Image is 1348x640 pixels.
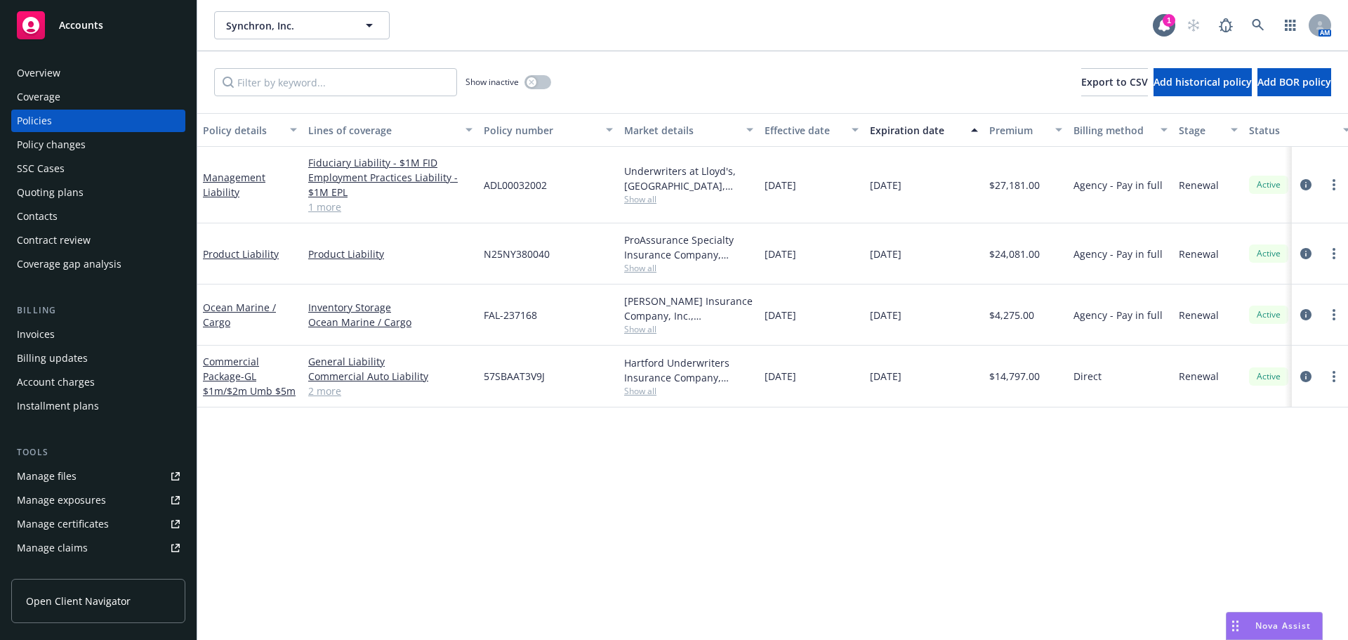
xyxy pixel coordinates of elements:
[1179,11,1208,39] a: Start snowing
[11,303,185,318] div: Billing
[11,395,185,417] a: Installment plans
[11,561,185,583] a: Manage BORs
[624,233,753,262] div: ProAssurance Specialty Insurance Company, Medmarc, CRC Group
[11,110,185,132] a: Policies
[1073,308,1163,322] span: Agency - Pay in full
[17,489,106,511] div: Manage exposures
[1173,113,1243,147] button: Stage
[308,247,473,261] a: Product Liability
[17,229,91,252] div: Contract review
[1179,369,1219,384] span: Renewal
[214,11,390,39] button: Synchron, Inc.
[1244,11,1272,39] a: Search
[1255,308,1283,321] span: Active
[870,369,901,384] span: [DATE]
[17,86,60,108] div: Coverage
[989,369,1040,384] span: $14,797.00
[1255,247,1283,260] span: Active
[984,113,1068,147] button: Premium
[203,301,276,329] a: Ocean Marine / Cargo
[765,247,796,261] span: [DATE]
[11,157,185,180] a: SSC Cases
[11,133,185,156] a: Policy changes
[1227,613,1244,639] div: Drag to move
[308,123,457,138] div: Lines of coverage
[484,247,550,261] span: N25NY380040
[989,178,1040,192] span: $27,181.00
[1163,14,1175,27] div: 1
[1326,245,1342,262] a: more
[1154,68,1252,96] button: Add historical policy
[17,347,88,370] div: Billing updates
[624,123,738,138] div: Market details
[1255,620,1311,632] span: Nova Assist
[484,369,545,384] span: 57SBAAT3V9J
[1081,75,1148,89] span: Export to CSV
[203,171,265,199] a: Management Liability
[17,205,58,228] div: Contacts
[17,537,88,559] div: Manage claims
[624,262,753,274] span: Show all
[11,86,185,108] a: Coverage
[484,308,537,322] span: FAL-237168
[11,229,185,252] a: Contract review
[17,323,55,346] div: Invoices
[624,323,753,335] span: Show all
[1255,370,1283,383] span: Active
[11,323,185,346] a: Invoices
[870,247,901,261] span: [DATE]
[203,123,282,138] div: Policy details
[1226,612,1323,640] button: Nova Assist
[1154,75,1252,89] span: Add historical policy
[624,164,753,193] div: Underwriters at Lloyd's, [GEOGRAPHIC_DATA], [PERSON_NAME] of London, CRC Group
[624,294,753,323] div: [PERSON_NAME] Insurance Company, Inc., [PERSON_NAME] Group, [PERSON_NAME] Cargo
[989,308,1034,322] span: $4,275.00
[17,561,83,583] div: Manage BORs
[765,123,843,138] div: Effective date
[759,113,864,147] button: Effective date
[478,113,619,147] button: Policy number
[870,178,901,192] span: [DATE]
[1297,368,1314,385] a: circleInformation
[1212,11,1240,39] a: Report a Bug
[1068,113,1173,147] button: Billing method
[1073,123,1152,138] div: Billing method
[1326,176,1342,193] a: more
[11,537,185,559] a: Manage claims
[17,395,99,417] div: Installment plans
[308,170,473,200] a: Employment Practices Liability - $1M EPL
[11,513,185,535] a: Manage certificates
[308,384,473,398] a: 2 more
[308,300,473,315] a: Inventory Storage
[624,355,753,385] div: Hartford Underwriters Insurance Company, Hartford Insurance Group
[1276,11,1304,39] a: Switch app
[303,113,478,147] button: Lines of coverage
[17,513,109,535] div: Manage certificates
[11,489,185,511] a: Manage exposures
[203,247,279,261] a: Product Liability
[1179,123,1222,138] div: Stage
[308,200,473,214] a: 1 more
[26,594,131,608] span: Open Client Navigator
[59,20,103,31] span: Accounts
[864,113,984,147] button: Expiration date
[765,308,796,322] span: [DATE]
[989,123,1047,138] div: Premium
[11,445,185,459] div: Tools
[17,62,60,84] div: Overview
[484,123,597,138] div: Policy number
[1081,68,1148,96] button: Export to CSV
[17,371,95,393] div: Account charges
[1179,247,1219,261] span: Renewal
[11,371,185,393] a: Account charges
[226,18,348,33] span: Synchron, Inc.
[308,315,473,329] a: Ocean Marine / Cargo
[1257,75,1331,89] span: Add BOR policy
[1326,368,1342,385] a: more
[11,205,185,228] a: Contacts
[484,178,547,192] span: ADL00032002
[870,308,901,322] span: [DATE]
[1249,123,1335,138] div: Status
[619,113,759,147] button: Market details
